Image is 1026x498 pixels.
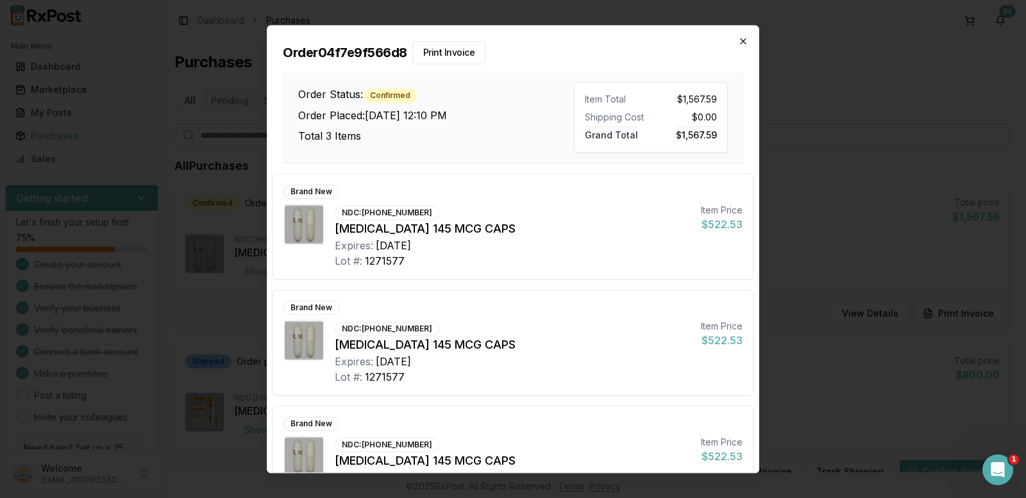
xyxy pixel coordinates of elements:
div: [DATE] [376,238,411,253]
span: Grand Total [585,126,638,140]
div: Brand New [283,417,339,431]
h3: Order Placed: [DATE] 12:10 PM [298,107,574,122]
iframe: Intercom live chat [982,454,1013,485]
h3: Total 3 Items [298,128,574,143]
div: 1271577 [365,253,405,269]
h2: Order 04f7e9f566d8 [283,41,743,64]
div: $522.53 [701,333,743,348]
img: Linzess 145 MCG CAPS [285,205,323,244]
div: [MEDICAL_DATA] 145 MCG CAPS [335,336,691,354]
div: [MEDICAL_DATA] 145 MCG CAPS [335,452,691,470]
div: $0.00 [656,111,717,124]
div: Expires: [335,470,373,485]
div: Shipping Cost [585,111,646,124]
div: NDC: [PHONE_NUMBER] [335,206,439,220]
div: Brand New [283,301,339,315]
button: Print Invoice [412,41,486,64]
div: Item Price [701,320,743,333]
div: $1,567.59 [656,93,717,106]
span: 1 [1009,454,1019,465]
img: Linzess 145 MCG CAPS [285,321,323,360]
div: [DATE] [376,354,411,369]
div: [MEDICAL_DATA] 145 MCG CAPS [335,220,691,238]
div: Item Price [701,204,743,217]
div: $522.53 [701,217,743,232]
div: [DATE] [376,470,411,485]
div: Brand New [283,185,339,199]
div: Confirmed [363,88,417,102]
div: Lot #: [335,253,362,269]
img: Linzess 145 MCG CAPS [285,437,323,476]
h3: Order Status: [298,86,574,102]
div: Expires: [335,238,373,253]
div: Item Total [585,93,646,106]
div: Item Price [701,436,743,449]
div: Lot #: [335,369,362,385]
div: $522.53 [701,449,743,464]
div: Expires: [335,354,373,369]
div: NDC: [PHONE_NUMBER] [335,438,439,452]
span: $1,567.59 [676,126,717,140]
div: NDC: [PHONE_NUMBER] [335,322,439,336]
div: 1271577 [365,369,405,385]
